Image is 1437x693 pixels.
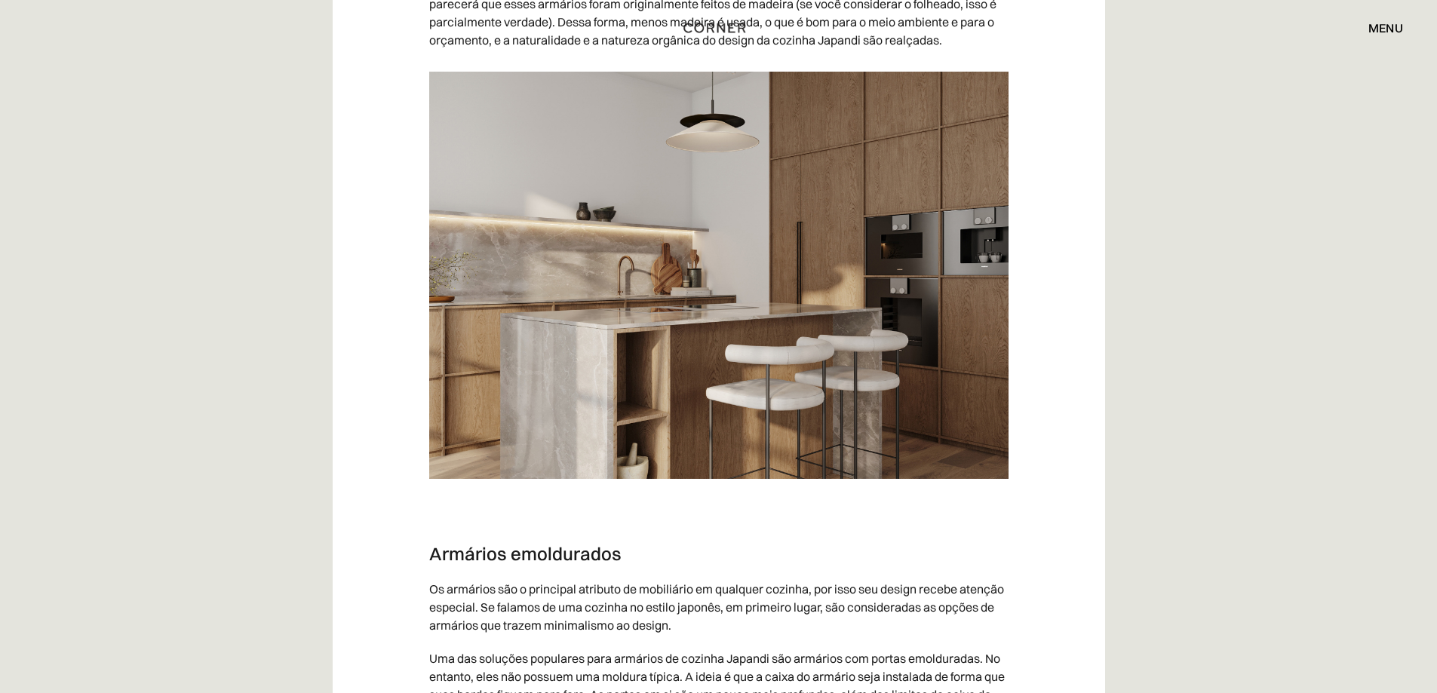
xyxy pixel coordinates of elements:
[429,542,622,565] font: Armários emoldurados
[429,581,1004,633] font: Os armários são o principal atributo de mobiliário em qualquer cozinha, por isso seu design receb...
[1368,20,1403,35] font: menu
[429,72,1009,479] img: Armários de base em estilo de moldura e uma despensa com forno embutido
[1353,15,1403,41] div: menu
[667,18,771,38] a: lar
